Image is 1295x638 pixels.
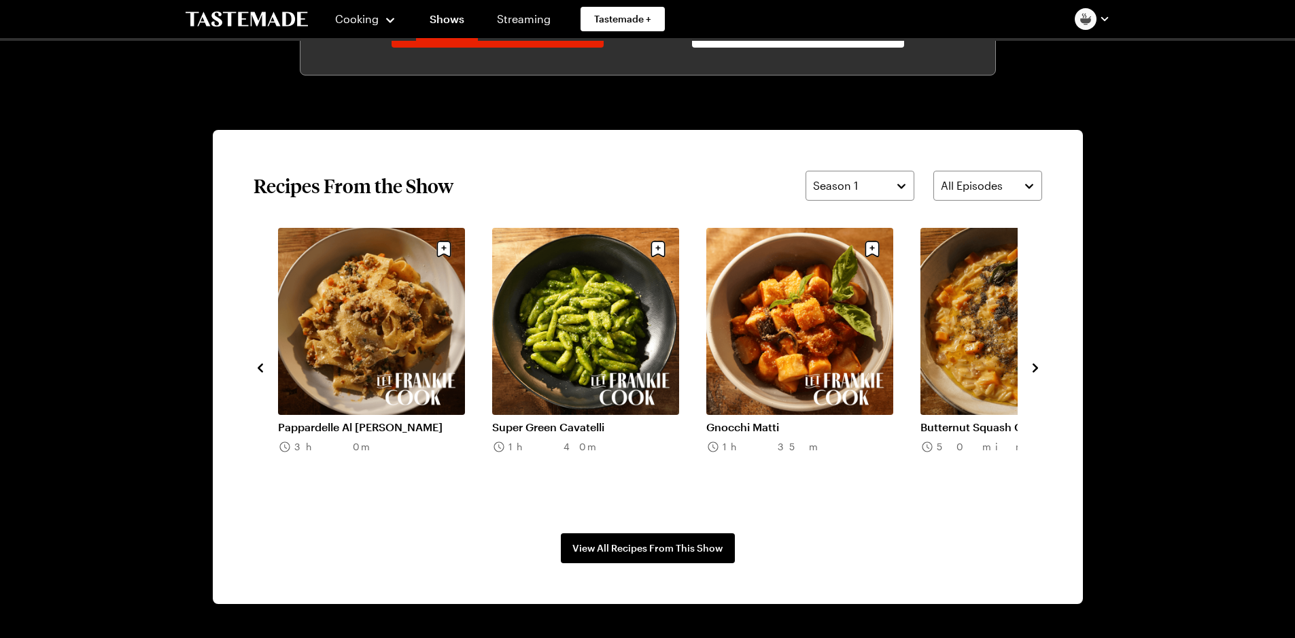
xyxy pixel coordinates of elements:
[492,228,706,506] div: 12 / 30
[278,228,492,506] div: 11 / 30
[278,420,465,434] a: Pappardelle Al [PERSON_NAME]
[572,541,723,555] span: View All Recipes From This Show
[186,12,308,27] a: To Tastemade Home Page
[1029,358,1042,375] button: navigate to next item
[933,171,1042,201] button: All Episodes
[813,178,858,194] span: Season 1
[706,228,920,506] div: 13 / 30
[254,358,267,375] button: navigate to previous item
[254,173,453,198] h2: Recipes From the Show
[561,533,735,563] a: View All Recipes From This Show
[920,228,1135,506] div: 14 / 30
[416,3,478,41] a: Shows
[645,236,671,262] button: Save recipe
[594,12,651,26] span: Tastemade +
[1075,8,1097,30] img: Profile picture
[920,420,1107,434] a: Butternut Squash Orzotto
[806,171,914,201] button: Season 1
[431,236,457,262] button: Save recipe
[492,420,679,434] a: Super Green Cavatelli
[335,3,397,35] button: Cooking
[859,236,885,262] button: Save recipe
[706,420,893,434] a: Gnocchi Matti
[335,12,379,25] span: Cooking
[581,7,665,31] a: Tastemade +
[1075,8,1110,30] button: Profile picture
[941,178,1003,194] span: All Episodes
